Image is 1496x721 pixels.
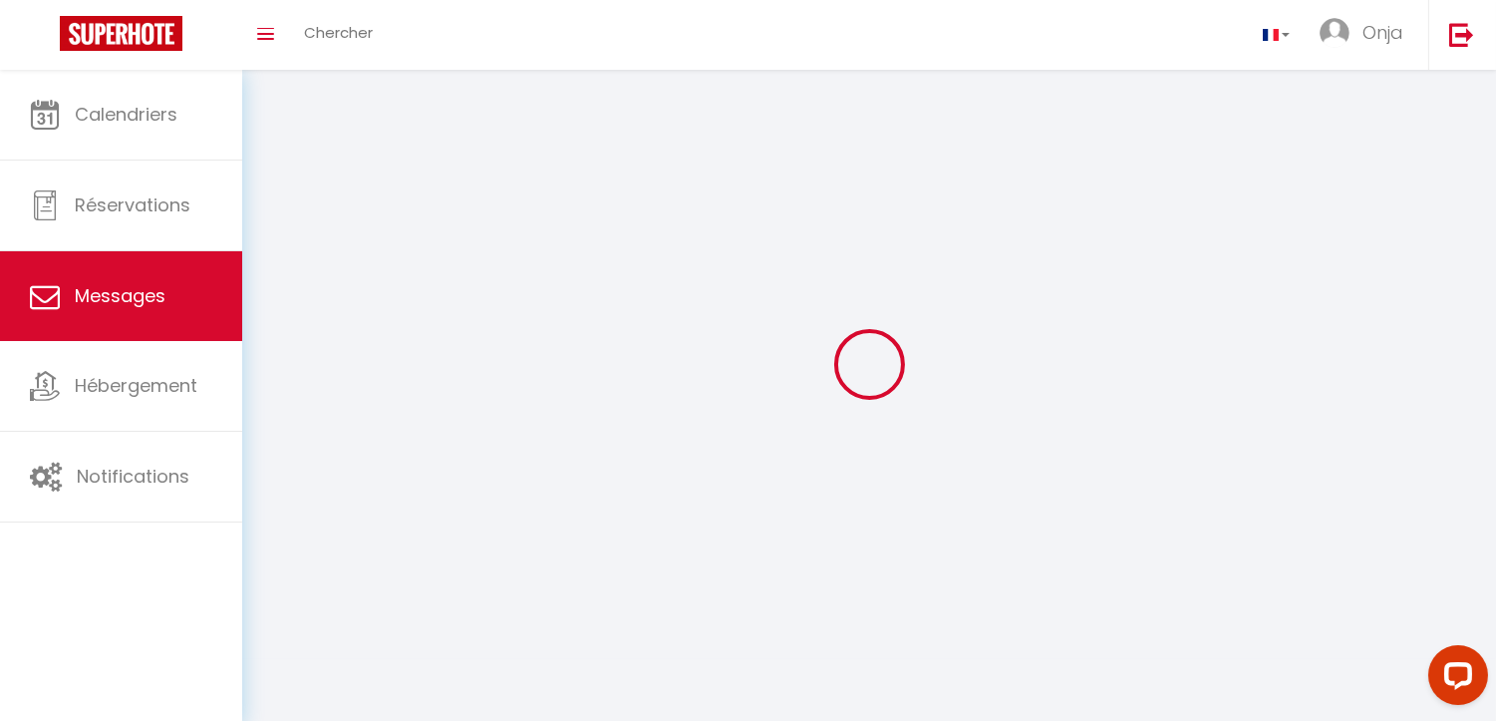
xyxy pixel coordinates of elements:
[1449,22,1474,47] img: logout
[75,373,197,398] span: Hébergement
[1412,637,1496,721] iframe: LiveChat chat widget
[75,283,165,308] span: Messages
[75,102,177,127] span: Calendriers
[75,192,190,217] span: Réservations
[77,464,189,489] span: Notifications
[304,22,373,43] span: Chercher
[60,16,182,51] img: Super Booking
[1320,18,1349,48] img: ...
[1362,20,1403,45] span: Onja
